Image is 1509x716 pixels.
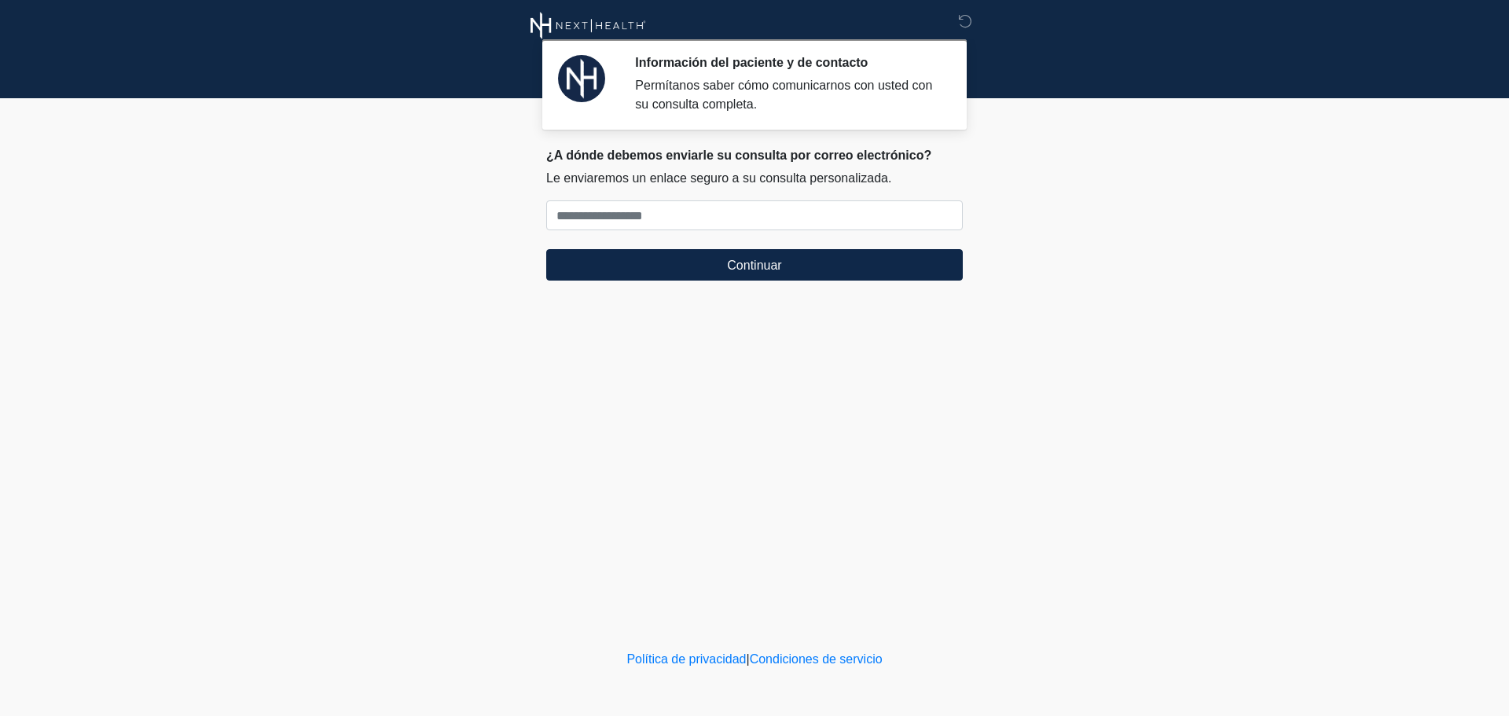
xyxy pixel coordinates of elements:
a: Política de privacidad [626,652,746,666]
font: Información del paciente y de contacto [635,56,868,69]
a: Condiciones de servicio [750,652,883,666]
font: | [746,652,749,666]
font: Le enviaremos un enlace seguro a su consulta personalizada. [546,171,891,185]
img: Agente Avatar [558,55,605,102]
font: Continuar [727,259,781,272]
button: Continuar [546,249,963,280]
img: Logotipo de Next Health Wellness [531,12,646,39]
font: ¿A dónde debemos enviarle su consulta por correo electrónico? [546,149,931,162]
font: Permítanos saber cómo comunicarnos con usted con su consulta completa. [635,79,932,111]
